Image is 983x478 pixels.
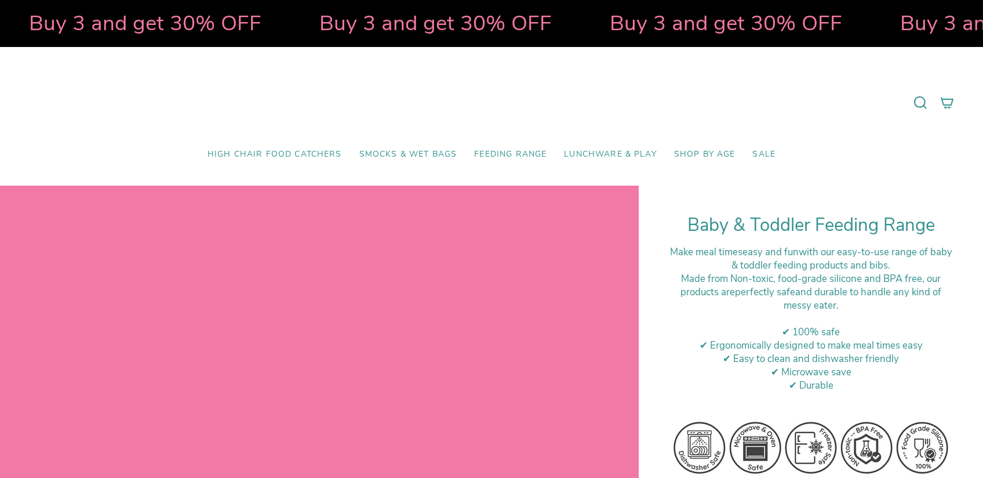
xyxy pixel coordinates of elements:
a: Lunchware & Play [555,141,665,168]
div: Make meal times with our easy-to-use range of baby & toddler feeding products and bibs. [668,245,954,272]
strong: Buy 3 and get 30% OFF [28,9,260,38]
strong: perfectly safe [735,285,795,299]
div: ✔ 100% safe [668,325,954,339]
strong: Buy 3 and get 30% OFF [609,9,841,38]
span: Smocks & Wet Bags [359,150,457,160]
span: Shop by Age [674,150,736,160]
span: Feeding Range [474,150,547,160]
div: ✔ Easy to clean and dishwasher friendly [668,352,954,365]
a: Smocks & Wet Bags [351,141,466,168]
span: ✔ Microwave save [771,365,851,379]
div: M [668,272,954,312]
a: SALE [744,141,784,168]
a: Feeding Range [465,141,555,168]
span: ade from Non-toxic, food-grade silicone and BPA free, our products are and durable to handle any ... [680,272,941,312]
strong: Buy 3 and get 30% OFF [318,9,551,38]
div: ✔ Ergonomically designed to make meal times easy [668,339,954,352]
a: Mumma’s Little Helpers [392,64,592,141]
a: High Chair Food Catchers [199,141,351,168]
strong: easy and fun [742,245,799,259]
a: Shop by Age [665,141,744,168]
div: ✔ Durable [668,379,954,392]
span: SALE [752,150,776,160]
h1: Baby & Toddler Feeding Range [668,215,954,236]
span: High Chair Food Catchers [207,150,342,160]
span: Lunchware & Play [564,150,656,160]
